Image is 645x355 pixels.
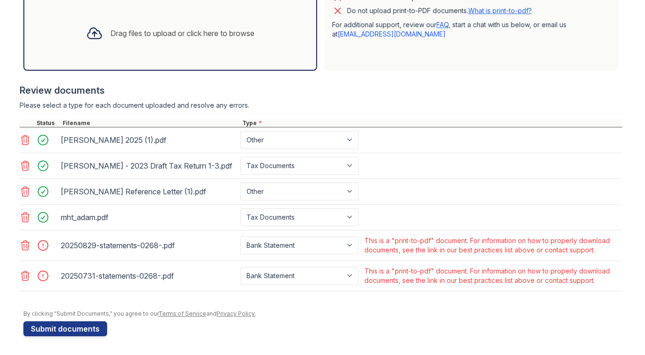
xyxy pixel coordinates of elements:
a: [EMAIL_ADDRESS][DOMAIN_NAME] [338,30,446,38]
div: Review documents [20,84,622,97]
p: For additional support, review our , start a chat with us below, or email us at [332,20,611,39]
div: This is a "print-to-pdf" document. For information on how to properly download documents, see the... [364,266,620,285]
div: This is a "print-to-pdf" document. For information on how to properly download documents, see the... [364,236,620,255]
button: Submit documents [23,321,107,336]
a: Terms of Service [159,310,206,317]
a: What is print-to-pdf? [468,7,532,15]
div: mht_adam.pdf [61,210,237,225]
div: Type [240,119,622,127]
div: By clicking "Submit Documents," you agree to our and [23,310,622,318]
div: [PERSON_NAME] Reference Letter (1).pdf [61,184,237,199]
div: Please select a type for each document uploaded and resolve any errors. [20,101,622,110]
a: Privacy Policy. [217,310,256,317]
p: Do not upload print-to-PDF documents. [347,6,532,15]
div: 20250731-statements-0268-.pdf [61,268,237,283]
a: FAQ [436,21,449,29]
div: Status [35,119,61,127]
div: [PERSON_NAME] - 2023 Draft Tax Return 1-3.pdf [61,158,237,173]
div: Filename [61,119,240,127]
div: Drag files to upload or click here to browse [110,28,254,39]
div: 20250829-statements-0268-.pdf [61,238,237,253]
div: [PERSON_NAME] 2025 (1).pdf [61,133,237,148]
